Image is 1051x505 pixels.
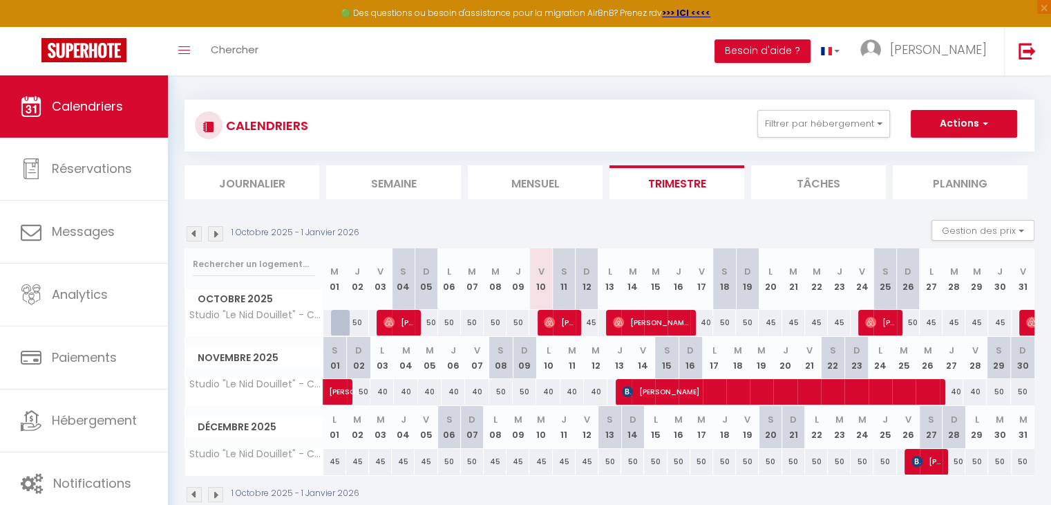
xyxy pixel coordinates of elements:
[736,449,759,475] div: 50
[644,449,667,475] div: 50
[783,344,788,357] abbr: J
[187,379,325,389] span: Studio "Le Nid Douillet" - CDG & Astérix
[438,310,461,336] div: 50
[394,379,417,405] div: 40
[200,27,269,75] a: Chercher
[713,449,736,475] div: 50
[882,265,888,278] abbr: S
[878,344,882,357] abbr: L
[988,406,1011,448] th: 30
[609,165,744,199] li: Trimestre
[759,406,782,448] th: 20
[400,265,406,278] abbr: S
[442,337,465,379] th: 06
[859,265,865,278] abbr: V
[498,344,504,357] abbr: S
[687,344,694,357] abbr: D
[973,265,981,278] abbr: M
[323,248,346,310] th: 01
[828,449,851,475] div: 50
[52,412,137,429] span: Hébergement
[667,406,690,448] th: 16
[538,265,544,278] abbr: V
[890,41,987,58] span: [PERSON_NAME]
[655,337,679,379] th: 15
[722,413,728,426] abbr: J
[187,310,325,320] span: Studio "Le Nid Douillet" - CDG & Astérix
[222,110,308,141] h3: CALENDRIERS
[690,248,713,310] th: 17
[897,406,920,448] th: 26
[975,413,979,426] abbr: L
[837,265,842,278] abbr: J
[369,248,392,310] th: 03
[468,265,476,278] abbr: M
[714,39,811,63] button: Besoin d'aide ?
[323,379,347,405] a: [PERSON_NAME]
[1011,337,1034,379] th: 30
[402,344,410,357] abbr: M
[438,449,461,475] div: 50
[943,449,965,475] div: 50
[1011,379,1034,405] div: 50
[52,223,115,240] span: Messages
[759,248,782,310] th: 20
[768,265,773,278] abbr: L
[949,344,954,357] abbr: J
[644,406,667,448] th: 15
[346,406,369,448] th: 02
[851,248,873,310] th: 24
[931,220,1034,241] button: Gestion des prix
[515,265,521,278] abbr: J
[987,337,1010,379] th: 29
[988,310,1011,336] div: 45
[513,337,536,379] th: 09
[835,413,844,426] abbr: M
[323,406,346,448] th: 01
[438,406,461,448] th: 06
[1012,248,1034,310] th: 31
[506,310,529,336] div: 50
[940,379,963,405] div: 40
[667,449,690,475] div: 50
[757,110,890,138] button: Filtrer par hébergement
[782,310,805,336] div: 45
[873,449,896,475] div: 50
[900,344,908,357] abbr: M
[231,226,359,239] p: 1 Octobre 2025 - 1 Janvier 2026
[415,449,437,475] div: 45
[584,413,590,426] abbr: V
[943,406,965,448] th: 28
[323,449,346,475] div: 45
[598,449,621,475] div: 50
[905,265,911,278] abbr: D
[664,344,670,357] abbr: S
[690,310,713,336] div: 40
[553,449,576,475] div: 45
[721,265,728,278] abbr: S
[767,413,773,426] abbr: S
[446,413,453,426] abbr: S
[805,310,828,336] div: 45
[905,413,911,426] abbr: V
[736,248,759,310] th: 19
[805,248,828,310] th: 22
[529,406,552,448] th: 10
[782,248,805,310] th: 21
[1012,406,1034,448] th: 31
[654,413,658,426] abbr: L
[751,165,886,199] li: Tâches
[53,475,131,492] span: Notifications
[369,449,392,475] div: 45
[323,337,347,379] th: 01
[537,413,545,426] abbr: M
[415,248,437,310] th: 05
[920,310,943,336] div: 45
[193,252,315,277] input: Rechercher un logement...
[965,406,988,448] th: 29
[553,248,576,310] th: 11
[757,344,766,357] abbr: M
[713,248,736,310] th: 18
[465,379,489,405] div: 40
[423,413,429,426] abbr: V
